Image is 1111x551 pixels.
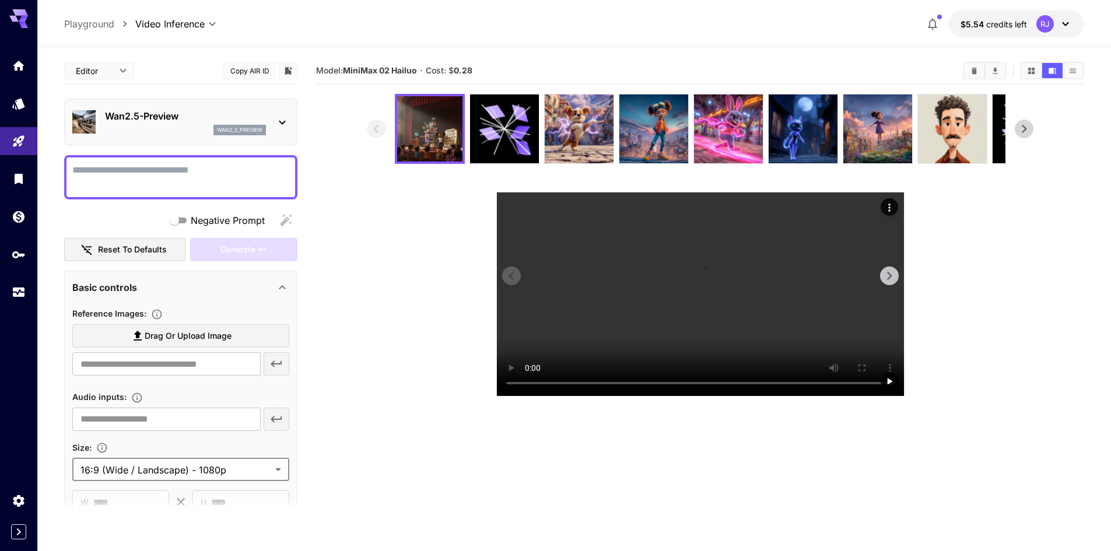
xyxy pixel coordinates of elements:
button: Show media in grid view [1021,63,1042,78]
div: API Keys [12,247,26,262]
div: Show media in grid viewShow media in video viewShow media in list view [1020,62,1084,79]
span: Cost: $ [426,65,472,75]
button: Clear All [964,63,984,78]
a: Playground [64,17,114,31]
p: Basic controls [72,280,137,294]
span: Audio inputs : [72,392,127,402]
b: MiniMax 02 Hailuo [343,65,417,75]
button: Expand sidebar [11,524,26,539]
button: Add to library [283,64,293,78]
img: 7b5sZ4AAAAGSURBVAMA+vkNJGwBT24AAAAASUVORK5CYII= [918,94,987,163]
div: Library [12,171,26,186]
div: Usage [12,285,26,300]
div: RJ [1036,15,1054,33]
b: 0.28 [454,65,472,75]
span: Negative Prompt [191,213,265,227]
img: 84CUXwAAAAZJREFUAwB50tlwLqdqTAAAAABJRU5ErkJggg== [843,94,912,163]
button: Show media in list view [1063,63,1083,78]
span: credits left [986,19,1027,29]
div: Settings [12,493,26,508]
div: $5.54157 [961,18,1027,30]
div: Home [12,58,26,73]
span: 16:9 (Wide / Landscape) - 1080p [80,463,271,477]
button: Reset to defaults [64,238,185,262]
span: Reference Images : [72,308,146,318]
div: Playground [12,134,26,149]
div: Play video [881,373,898,390]
span: Size : [72,443,92,452]
button: Upload a reference image to guide the result. Supported formats: MP4, WEBM and MOV. [146,308,167,320]
button: Upload an audio file. Supported formats: .mp3, .wav, .flac, .aac, .ogg, .m4a, .wma [127,392,148,403]
p: wan2_5_preview [217,126,262,134]
div: Wallet [12,209,26,224]
span: W [80,496,89,509]
button: Copy AIR ID [223,62,276,79]
img: 4GvvswAAAAGSURBVAMAaEnRQjdK1i8AAAAASUVORK5CYII= [694,94,763,163]
span: Drag or upload image [145,329,232,343]
p: · [420,64,423,78]
div: Models [12,96,26,111]
span: Editor [76,65,112,77]
nav: breadcrumb [64,17,135,31]
button: Show media in video view [1042,63,1063,78]
button: Download All [985,63,1005,78]
span: H [201,496,206,509]
img: 8LpQkMAAAAGSURBVAMAZ9LtIE4g6OMAAAAASUVORK5CYII= [397,96,462,162]
div: Please add a prompt with at least 3 characters [190,238,297,262]
button: Adjust the dimensions of the generated image by specifying its width and height in pixels, or sel... [92,442,113,454]
button: $5.54157RJ [949,10,1084,37]
div: Wan2.5-Previewwan2_5_preview [72,104,289,140]
label: Drag or upload image [72,324,289,348]
span: Video Inference [135,17,205,31]
img: 9WUo48AAAABklEQVQDAMw1j4dnno+sAAAAAElFTkSuQmCC [545,94,614,163]
div: Basic controls [72,273,289,301]
img: jniuNQAAAAZJREFUAwCRQvt9GXyB9gAAAABJRU5ErkJggg== [619,94,688,163]
p: Wan2.5-Preview [105,109,266,123]
span: Model: [316,65,417,75]
div: Actions [881,198,898,216]
img: 5jXgYwAAAAGSURBVAMAbKCEKQO3u5YAAAAASUVORK5CYII= [769,94,837,163]
span: $5.54 [961,19,986,29]
div: Clear AllDownload All [963,62,1007,79]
